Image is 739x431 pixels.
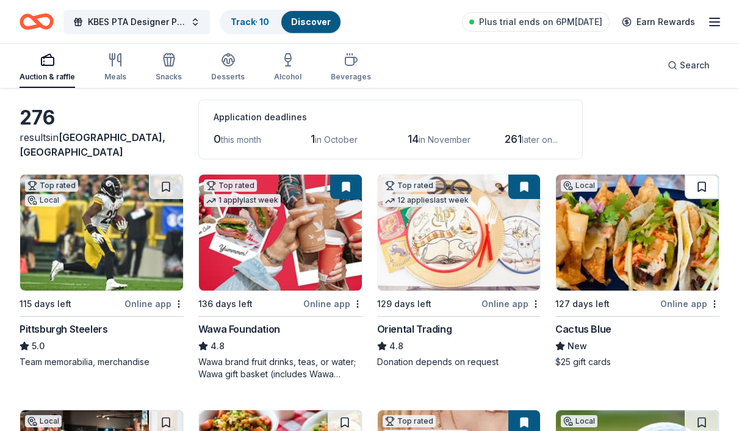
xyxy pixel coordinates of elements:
div: Cactus Blue [555,322,611,336]
a: Image for Cactus BlueLocal127 days leftOnline appCactus BlueNew$25 gift cards [555,174,719,368]
div: $25 gift cards [555,356,719,368]
div: Application deadlines [214,110,568,125]
div: Oriental Trading [377,322,452,336]
div: Top rated [25,179,78,192]
div: Local [561,179,597,192]
a: Image for Oriental TradingTop rated12 applieslast week129 days leftOnline appOriental Trading4.8D... [377,174,541,368]
span: 261 [505,132,522,145]
div: Alcohol [274,72,301,82]
button: Track· 10Discover [220,10,342,34]
div: 115 days left [20,297,71,311]
button: Alcohol [274,48,301,88]
div: Wawa brand fruit drinks, teas, or water; Wawa gift basket (includes Wawa products and coupons) [198,356,362,380]
span: 5.0 [32,339,45,353]
a: Plus trial ends on 6PM[DATE] [462,12,610,32]
div: Local [25,415,62,427]
span: 14 [408,132,419,145]
span: KBES PTA Designer Purse and Cash Bingo [88,15,186,29]
div: Top rated [383,179,436,192]
span: New [568,339,587,353]
div: Pittsburgh Steelers [20,322,107,336]
button: Beverages [331,48,371,88]
div: Top rated [383,415,436,427]
div: 1 apply last week [204,194,281,207]
div: Local [25,194,62,206]
a: Discover [291,16,331,27]
a: Earn Rewards [615,11,702,33]
span: Plus trial ends on 6PM[DATE] [479,15,602,29]
div: 276 [20,106,184,130]
div: Online app [481,296,541,311]
span: Search [680,58,710,73]
div: Top rated [204,179,257,192]
div: 129 days left [377,297,431,311]
img: Image for Cactus Blue [556,175,719,291]
div: Online app [124,296,184,311]
img: Image for Oriental Trading [378,175,541,291]
div: Desserts [211,72,245,82]
div: Team memorabilia, merchandise [20,356,184,368]
div: Beverages [331,72,371,82]
span: in October [315,134,358,145]
a: Track· 10 [231,16,269,27]
button: Snacks [156,48,182,88]
button: Search [658,53,719,78]
div: results [20,130,184,159]
button: KBES PTA Designer Purse and Cash Bingo [63,10,210,34]
span: 1 [311,132,315,145]
div: Auction & raffle [20,72,75,82]
div: Snacks [156,72,182,82]
span: 0 [214,132,221,145]
img: Image for Pittsburgh Steelers [20,175,183,291]
div: Online app [660,296,719,311]
div: 12 applies last week [383,194,471,207]
span: [GEOGRAPHIC_DATA], [GEOGRAPHIC_DATA] [20,131,165,158]
span: 4.8 [211,339,225,353]
button: Auction & raffle [20,48,75,88]
span: later on... [522,134,558,145]
a: Image for Pittsburgh SteelersTop ratedLocal115 days leftOnline appPittsburgh Steelers5.0Team memo... [20,174,184,368]
div: Donation depends on request [377,356,541,368]
div: Online app [303,296,362,311]
div: Wawa Foundation [198,322,280,336]
span: 4.8 [389,339,403,353]
img: Image for Wawa Foundation [199,175,362,291]
span: this month [221,134,261,145]
a: Image for Wawa FoundationTop rated1 applylast week136 days leftOnline appWawa Foundation4.8Wawa b... [198,174,362,380]
button: Desserts [211,48,245,88]
button: Meals [104,48,126,88]
div: Local [561,415,597,427]
div: 127 days left [555,297,610,311]
span: in November [419,134,470,145]
div: 136 days left [198,297,253,311]
a: Home [20,7,54,36]
span: in [20,131,165,158]
div: Meals [104,72,126,82]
